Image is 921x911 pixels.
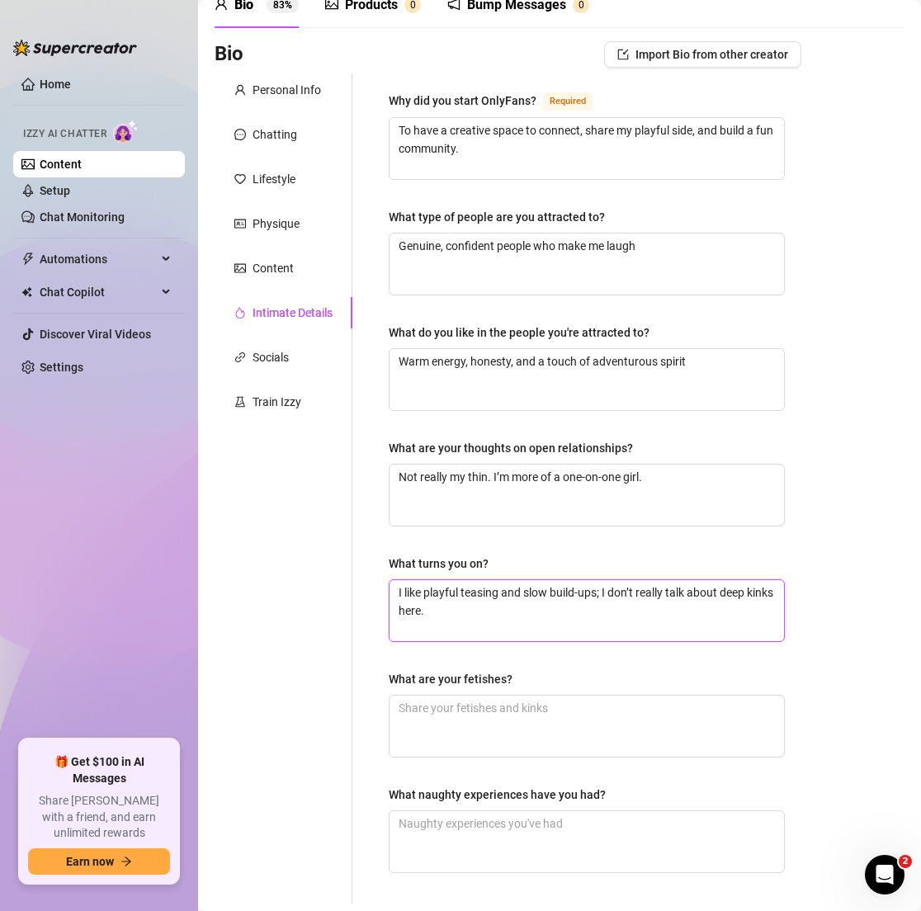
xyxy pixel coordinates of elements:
label: What naughty experiences have you had? [389,786,617,804]
span: Earn now [66,855,114,868]
div: What turns you on? [389,555,489,573]
div: Lifestyle [253,170,295,188]
label: What do you like in the people you're attracted to? [389,323,661,342]
button: Earn nowarrow-right [28,848,170,875]
div: Physique [253,215,300,233]
div: Why did you start OnlyFans? [389,92,536,110]
img: AI Chatter [113,120,139,144]
textarea: Why did you start OnlyFans? [390,118,784,179]
span: experiment [234,396,246,408]
span: 🎁 Get $100 in AI Messages [28,754,170,786]
span: 2 [899,855,912,868]
span: heart [234,173,246,185]
textarea: What are your thoughts on open relationships? [390,465,784,526]
div: What naughty experiences have you had? [389,786,606,804]
label: What are your fetishes? [389,670,524,688]
label: What turns you on? [389,555,500,573]
span: import [617,49,629,60]
span: thunderbolt [21,253,35,266]
span: Chat Copilot [40,279,157,305]
span: picture [234,262,246,274]
textarea: What do you like in the people you're attracted to? [390,349,784,410]
span: Automations [40,246,157,272]
span: user [234,84,246,96]
iframe: Intercom live chat [865,855,904,894]
div: What are your fetishes? [389,670,512,688]
div: What type of people are you attracted to? [389,208,605,226]
div: Chatting [253,125,297,144]
div: What do you like in the people you're attracted to? [389,323,649,342]
span: arrow-right [120,856,132,867]
a: Settings [40,361,83,374]
span: Import Bio from other creator [635,48,788,61]
div: Personal Info [253,81,321,99]
div: Train Izzy [253,393,301,411]
span: Required [543,92,593,111]
a: Content [40,158,82,171]
div: Socials [253,348,289,366]
a: Discover Viral Videos [40,328,151,341]
span: idcard [234,218,246,229]
img: logo-BBDzfeDw.svg [13,40,137,56]
h3: Bio [215,41,243,68]
span: fire [234,307,246,319]
span: Izzy AI Chatter [23,126,106,142]
textarea: What are your fetishes? [390,696,784,757]
label: Why did you start OnlyFans? [389,91,611,111]
span: message [234,129,246,140]
div: What are your thoughts on open relationships? [389,439,633,457]
img: Chat Copilot [21,286,32,298]
textarea: What turns you on? [390,580,784,641]
a: Setup [40,184,70,197]
button: Import Bio from other creator [604,41,801,68]
textarea: What type of people are you attracted to? [390,234,784,295]
a: Chat Monitoring [40,210,125,224]
textarea: What naughty experiences have you had? [390,811,784,872]
a: Home [40,78,71,91]
label: What are your thoughts on open relationships? [389,439,645,457]
div: Intimate Details [253,304,333,322]
label: What type of people are you attracted to? [389,208,616,226]
span: Share [PERSON_NAME] with a friend, and earn unlimited rewards [28,793,170,842]
span: link [234,352,246,363]
div: Content [253,259,294,277]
